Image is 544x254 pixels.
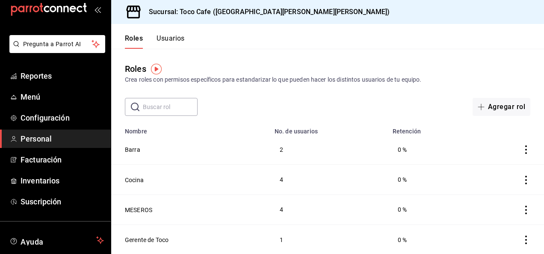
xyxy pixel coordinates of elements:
[125,75,530,84] div: Crea roles con permisos específicos para estandarizar lo que pueden hacer los distintos usuarios ...
[143,98,198,115] input: Buscar rol
[21,70,104,82] span: Reportes
[125,34,143,49] button: Roles
[522,236,530,244] button: actions
[269,165,387,195] td: 4
[387,165,473,195] td: 0 %
[522,145,530,154] button: actions
[21,196,104,207] span: Suscripción
[522,176,530,184] button: actions
[125,176,144,184] button: Cocina
[125,145,140,154] button: Barra
[23,40,92,49] span: Pregunta a Parrot AI
[387,135,473,165] td: 0 %
[111,123,269,135] th: Nombre
[387,195,473,224] td: 0 %
[269,135,387,165] td: 2
[142,7,390,17] h3: Sucursal: Toco Cafe ([GEOGRAPHIC_DATA][PERSON_NAME][PERSON_NAME])
[21,154,104,165] span: Facturación
[125,34,185,49] div: navigation tabs
[269,195,387,224] td: 4
[522,206,530,214] button: actions
[269,123,387,135] th: No. de usuarios
[6,46,105,55] a: Pregunta a Parrot AI
[125,62,146,75] div: Roles
[473,98,530,116] button: Agregar rol
[21,91,104,103] span: Menú
[21,235,93,245] span: Ayuda
[387,123,473,135] th: Retención
[94,6,101,13] button: open_drawer_menu
[125,206,152,214] button: MESEROS
[151,64,162,74] img: Tooltip marker
[21,175,104,186] span: Inventarios
[157,34,185,49] button: Usuarios
[9,35,105,53] button: Pregunta a Parrot AI
[21,133,104,145] span: Personal
[125,236,169,244] button: Gerente de Toco
[21,112,104,124] span: Configuración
